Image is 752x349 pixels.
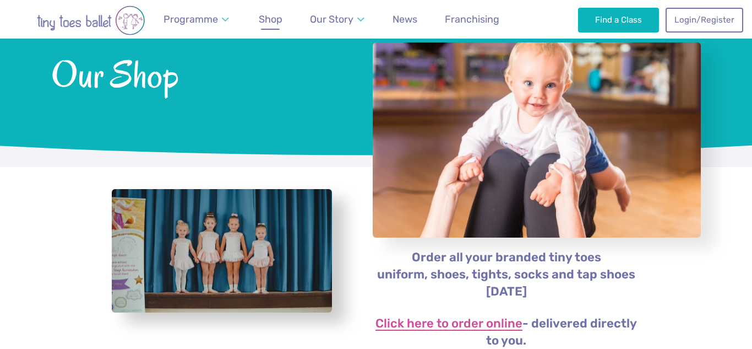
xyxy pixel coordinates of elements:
span: News [393,13,417,25]
a: Shop [254,7,287,32]
a: News [388,7,422,32]
span: Shop [259,13,282,25]
span: Franchising [445,13,499,25]
span: Programme [164,13,218,25]
a: Click here to order online [375,318,522,331]
a: Programme [159,7,235,32]
p: Order all your branded tiny toes uniform, shoes, tights, socks and tap shoes [DATE] [372,249,640,300]
a: Login/Register [666,8,743,32]
a: Our Story [305,7,370,32]
img: tiny toes ballet [14,6,168,35]
span: Our Story [310,13,353,25]
span: Our Shop [51,51,344,95]
a: Franchising [440,7,504,32]
a: Find a Class [578,8,659,32]
a: View full-size image [112,189,332,313]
